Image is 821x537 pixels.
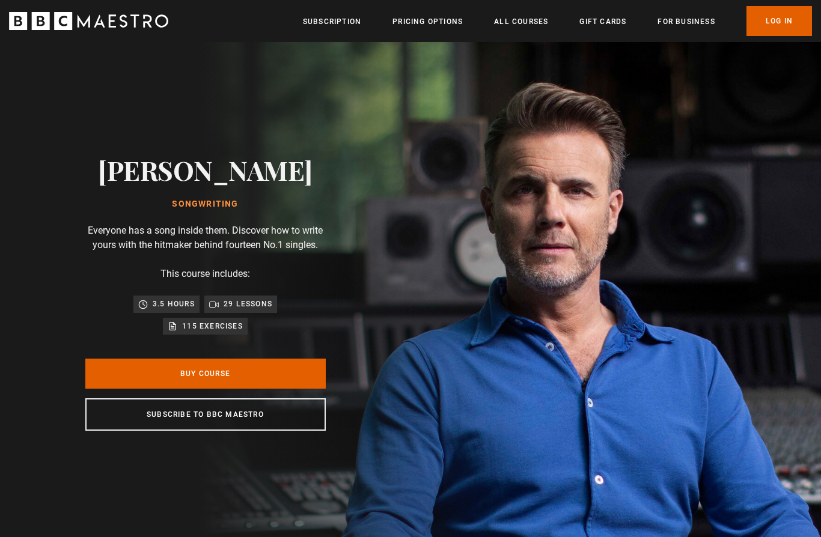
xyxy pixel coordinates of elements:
a: Gift Cards [579,16,626,28]
p: Everyone has a song inside them. Discover how to write yours with the hitmaker behind fourteen No... [85,223,326,252]
a: Buy Course [85,359,326,389]
a: Subscription [303,16,361,28]
nav: Primary [303,6,812,36]
a: For business [658,16,715,28]
h1: Songwriting [98,199,313,209]
a: All Courses [494,16,548,28]
p: This course includes: [160,267,250,281]
p: 115 exercises [182,320,243,332]
a: Subscribe to BBC Maestro [85,398,326,431]
p: 3.5 hours [153,298,195,310]
h2: [PERSON_NAME] [98,154,313,185]
a: Log In [746,6,812,36]
svg: BBC Maestro [9,12,168,30]
p: 29 lessons [224,298,272,310]
a: Pricing Options [392,16,463,28]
